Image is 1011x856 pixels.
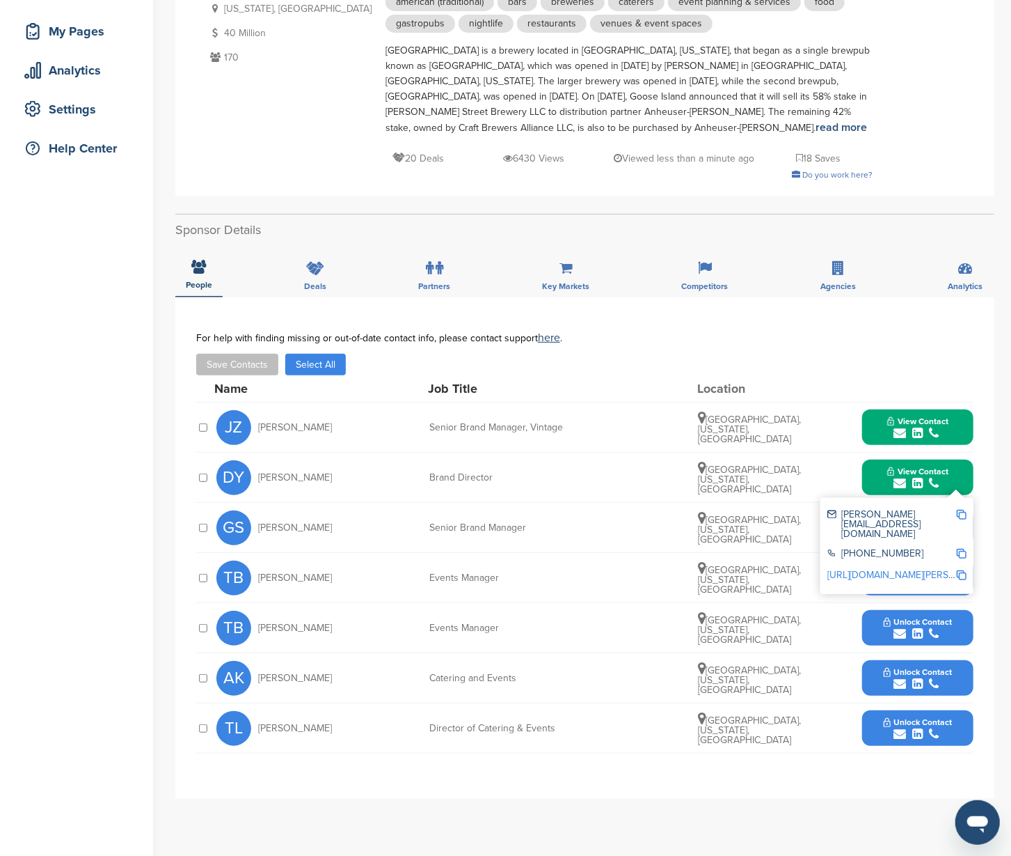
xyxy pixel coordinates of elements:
span: People [186,281,212,289]
span: [PERSON_NAME] [258,423,332,433]
div: Brand Director [429,473,638,483]
div: Help Center [21,136,139,161]
span: TL [216,711,251,746]
div: Catering and Events [429,674,638,683]
div: Events Manager [429,623,638,633]
button: View Contact [870,457,965,499]
span: AK [216,661,251,696]
span: View Contact [887,467,948,476]
span: [PERSON_NAME] [258,623,332,633]
iframe: Button to launch messaging window [955,800,1000,845]
h2: Sponsor Details [175,221,994,240]
span: [GEOGRAPHIC_DATA], [US_STATE], [GEOGRAPHIC_DATA] [698,715,801,746]
img: Copy [957,549,966,559]
span: Analytics [948,282,982,290]
button: Unlock Contact [867,708,969,749]
div: Job Title [428,382,637,395]
span: gastropubs [385,15,455,33]
span: [PERSON_NAME] [258,473,332,483]
span: GS [216,511,251,545]
div: Name [214,382,367,395]
span: [GEOGRAPHIC_DATA], [US_STATE], [GEOGRAPHIC_DATA] [698,514,801,545]
div: Location [697,382,802,395]
button: Save Contacts [196,354,278,375]
span: TB [216,561,251,596]
div: [GEOGRAPHIC_DATA] is a brewery located in [GEOGRAPHIC_DATA], [US_STATE], that began as a single b... [385,43,873,136]
button: Unlock Contact [867,657,969,699]
div: Settings [21,97,139,122]
a: My Pages [14,15,139,47]
img: Copy [957,510,966,520]
span: Partners [418,282,450,290]
span: [GEOGRAPHIC_DATA], [US_STATE], [GEOGRAPHIC_DATA] [698,464,801,495]
span: Competitors [682,282,729,290]
div: Director of Catering & Events [429,724,638,733]
span: DY [216,460,251,495]
a: here [538,331,560,345]
a: Help Center [14,132,139,164]
span: [PERSON_NAME] [258,674,332,683]
span: View Contact [887,417,948,426]
a: [URL][DOMAIN_NAME][PERSON_NAME] [827,569,997,581]
a: Settings [14,93,139,125]
span: [PERSON_NAME] [258,573,332,583]
p: 170 [207,49,372,66]
div: For help with finding missing or out-of-date contact info, please contact support . [196,332,973,343]
p: Viewed less than a minute ago [614,150,755,167]
div: Events Manager [429,573,638,583]
span: Unlock Contact [884,617,953,627]
p: 40 Million [207,24,372,42]
span: nightlife [459,15,514,33]
p: 6430 Views [503,150,564,167]
span: Deals [304,282,326,290]
button: Unlock Contact [867,607,969,649]
span: Unlock Contact [884,717,953,727]
span: Do you work here? [802,170,873,180]
div: My Pages [21,19,139,44]
button: View Contact [870,407,965,449]
span: Key Markets [542,282,589,290]
span: [GEOGRAPHIC_DATA], [US_STATE], [GEOGRAPHIC_DATA] [698,414,801,445]
span: restaurants [517,15,587,33]
div: [PHONE_NUMBER] [827,549,956,561]
a: Analytics [14,54,139,86]
span: [PERSON_NAME] [258,724,332,733]
img: Copy [957,570,966,580]
a: Do you work here? [792,170,873,180]
span: [GEOGRAPHIC_DATA], [US_STATE], [GEOGRAPHIC_DATA] [698,664,801,696]
div: [PERSON_NAME][EMAIL_ADDRESS][DOMAIN_NAME] [827,510,956,539]
p: 20 Deals [392,150,444,167]
span: [GEOGRAPHIC_DATA], [US_STATE], [GEOGRAPHIC_DATA] [698,564,801,596]
span: TB [216,611,251,646]
span: JZ [216,410,251,445]
a: read more [815,120,867,134]
span: [PERSON_NAME] [258,523,332,533]
span: venues & event spaces [590,15,713,33]
span: Unlock Contact [884,667,953,677]
p: 18 Saves [796,150,841,167]
div: Senior Brand Manager, Vintage [429,423,638,433]
button: Select All [285,354,346,375]
div: Analytics [21,58,139,83]
span: [GEOGRAPHIC_DATA], [US_STATE], [GEOGRAPHIC_DATA] [698,614,801,646]
div: Senior Brand Manager [429,523,638,533]
span: Agencies [820,282,856,290]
